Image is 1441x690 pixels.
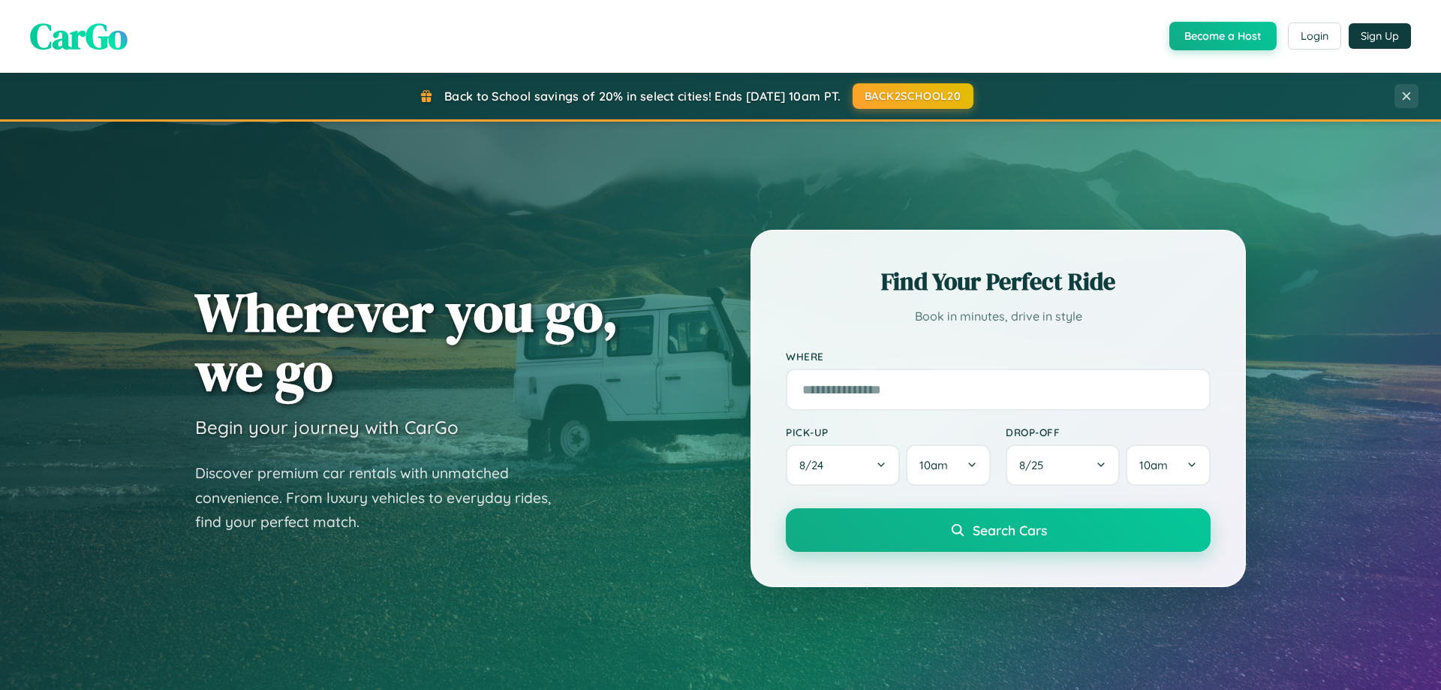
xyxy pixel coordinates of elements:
button: 10am [906,444,991,486]
span: 10am [919,458,948,472]
button: 8/25 [1006,444,1120,486]
label: Drop-off [1006,426,1211,438]
h1: Wherever you go, we go [195,282,618,401]
button: Become a Host [1169,22,1277,50]
span: 8 / 24 [799,458,831,472]
span: Search Cars [973,522,1047,538]
span: CarGo [30,11,128,61]
span: Back to School savings of 20% in select cities! Ends [DATE] 10am PT. [444,89,841,104]
button: BACK2SCHOOL20 [853,83,973,109]
label: Where [786,350,1211,363]
button: 8/24 [786,444,900,486]
button: Search Cars [786,508,1211,552]
label: Pick-up [786,426,991,438]
span: 8 / 25 [1019,458,1051,472]
p: Discover premium car rentals with unmatched convenience. From luxury vehicles to everyday rides, ... [195,461,570,535]
span: 10am [1139,458,1168,472]
h2: Find Your Perfect Ride [786,265,1211,298]
h3: Begin your journey with CarGo [195,416,459,438]
button: Login [1288,23,1341,50]
p: Book in minutes, drive in style [786,306,1211,327]
button: 10am [1126,444,1211,486]
button: Sign Up [1349,23,1411,49]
